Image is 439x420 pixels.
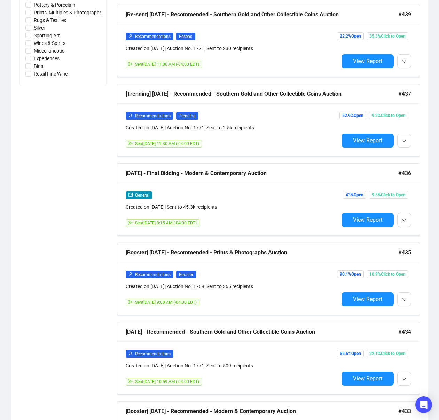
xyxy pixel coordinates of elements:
[367,350,408,357] span: 22.1% Click to Open
[135,141,199,146] span: Sent [DATE] 11:30 AM (-04:00 EDT)
[402,139,406,143] span: down
[117,163,420,236] a: [DATE] - Final Bidding - Modern & Contemporary Auction#436mailGeneralCreated on [DATE]| Sent to 4...
[126,327,398,336] div: [DATE] - Recommended - Southern Gold and Other Collectible Coins Auction
[135,272,171,277] span: Recommendations
[398,248,411,257] span: #435
[135,379,199,384] span: Sent [DATE] 10:59 AM (-04:00 EDT)
[126,248,398,257] div: [Booster] [DATE] - Recommended - Prints & Photographs Auction
[126,89,398,98] div: [Trending] [DATE] - Recommended - Southern Gold and Other Collectible Coins Auction
[128,113,133,118] span: user
[126,124,339,132] div: Created on [DATE] | Auction No. 1771 | Sent to 2.5k recipients
[31,32,63,39] span: Sporting Art
[398,169,411,177] span: #436
[342,54,394,68] button: View Report
[31,16,69,24] span: Rugs & Textiles
[117,5,420,77] a: [Re-sent] [DATE] - Recommended - Southern Gold and Other Collectible Coins Auction#439userRecomme...
[402,218,406,222] span: down
[342,292,394,306] button: View Report
[398,89,411,98] span: #437
[402,60,406,64] span: down
[176,33,195,40] span: Resend
[128,379,133,383] span: send
[31,1,78,9] span: Pottery & Porcelain
[128,141,133,145] span: send
[128,193,133,197] span: mail
[353,137,382,144] span: View Report
[342,134,394,148] button: View Report
[353,216,382,223] span: View Report
[117,322,420,394] a: [DATE] - Recommended - Southern Gold and Other Collectible Coins Auction#434userRecommendationsCr...
[176,271,196,278] span: Booster
[176,112,198,120] span: Trending
[128,300,133,304] span: send
[402,298,406,302] span: down
[128,221,133,225] span: send
[117,84,420,156] a: [Trending] [DATE] - Recommended - Southern Gold and Other Collectible Coins Auction#437userRecomm...
[353,296,382,302] span: View Report
[31,9,105,16] span: Prints, Multiples & Photographs
[135,62,199,67] span: Sent [DATE] 11:00 AM (-04:00 EDT)
[135,34,171,39] span: Recommendations
[398,10,411,19] span: #439
[342,372,394,386] button: View Report
[342,213,394,227] button: View Report
[398,407,411,415] span: #433
[128,62,133,66] span: send
[31,55,62,62] span: Experiences
[398,327,411,336] span: #434
[367,32,408,40] span: 35.3% Click to Open
[135,113,171,118] span: Recommendations
[339,112,366,119] span: 52.9% Open
[353,58,382,64] span: View Report
[31,39,68,47] span: Wines & Spirits
[367,270,408,278] span: 10.9% Click to Open
[31,47,67,55] span: Miscellaneous
[31,24,48,32] span: Silver
[126,45,339,52] div: Created on [DATE] | Auction No. 1771 | Sent to 230 recipients
[135,351,171,356] span: Recommendations
[126,407,398,415] div: [Booster] [DATE] - Recommended - Modern & Contemporary Auction
[135,221,197,225] span: Sent [DATE] 8:15 AM (-04:00 EDT)
[31,70,70,78] span: Retail Fine Wine
[128,34,133,38] span: user
[126,169,398,177] div: [DATE] - Final Bidding - Modern & Contemporary Auction
[337,32,364,40] span: 22.2% Open
[126,362,339,370] div: Created on [DATE] | Auction No. 1771 | Sent to 509 recipients
[415,396,432,413] div: Open Intercom Messenger
[128,351,133,356] span: user
[126,203,339,211] div: Created on [DATE] | Sent to 45.3k recipients
[31,62,46,70] span: Bids
[128,272,133,276] span: user
[117,243,420,315] a: [Booster] [DATE] - Recommended - Prints & Photographs Auction#435userRecommendationsBoosterCreate...
[135,300,197,305] span: Sent [DATE] 9:00 AM (-04:00 EDT)
[343,191,366,199] span: 43% Open
[135,193,149,198] span: General
[402,377,406,381] span: down
[126,283,339,290] div: Created on [DATE] | Auction No. 1769 | Sent to 365 recipients
[337,270,364,278] span: 90.1% Open
[337,350,364,357] span: 55.6% Open
[353,375,382,382] span: View Report
[369,191,408,199] span: 9.5% Click to Open
[369,112,408,119] span: 9.2% Click to Open
[126,10,398,19] div: [Re-sent] [DATE] - Recommended - Southern Gold and Other Collectible Coins Auction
